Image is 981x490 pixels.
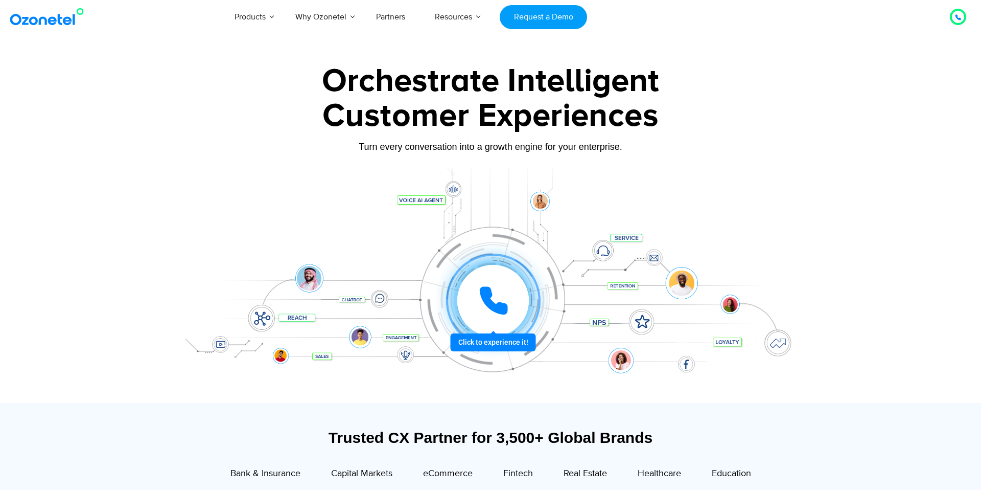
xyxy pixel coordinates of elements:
span: Real Estate [564,468,607,479]
a: Capital Markets [331,467,392,483]
span: Education [712,468,751,479]
a: Real Estate [564,467,607,483]
div: Orchestrate Intelligent [171,65,810,98]
div: Turn every conversation into a growth engine for your enterprise. [171,141,810,152]
a: Fintech [503,467,533,483]
div: Customer Experiences [171,92,810,141]
a: Healthcare [638,467,681,483]
a: Education [712,467,751,483]
a: Bank & Insurance [230,467,300,483]
span: Bank & Insurance [230,468,300,479]
span: Capital Markets [331,468,392,479]
div: Trusted CX Partner for 3,500+ Global Brands [176,429,805,447]
span: Fintech [503,468,533,479]
a: Request a Demo [500,5,587,29]
a: eCommerce [423,467,473,483]
span: Healthcare [638,468,681,479]
span: eCommerce [423,468,473,479]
